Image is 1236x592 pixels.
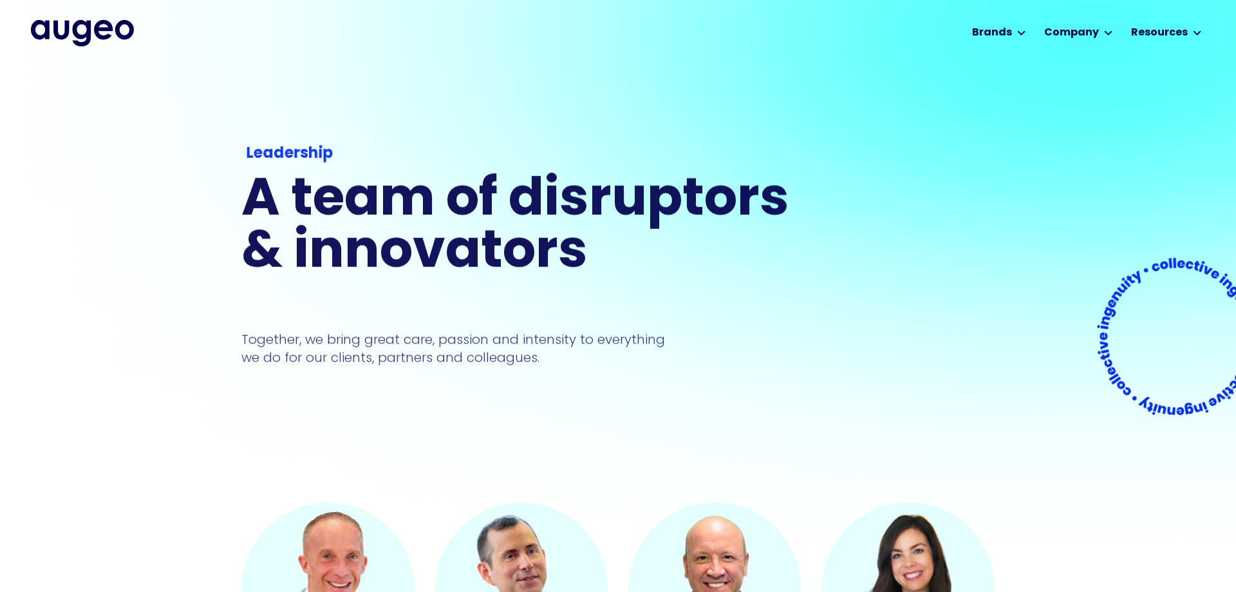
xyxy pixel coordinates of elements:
div: Company [1044,25,1099,41]
div: Resources [1131,25,1188,41]
a: home [31,20,134,46]
h1: A team of disruptors & innovators [241,175,798,280]
div: Brands [972,25,1012,41]
p: Together, we bring great care, passion and intensity to everything we do for our clients, partner... [241,330,684,367]
img: Augeo's full logo in midnight blue. [31,20,134,46]
div: Leadership [247,142,793,165]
